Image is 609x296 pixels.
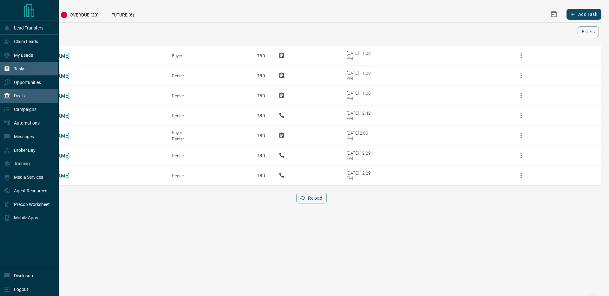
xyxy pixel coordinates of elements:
[347,71,374,81] div: [DATE] 11:00 AM
[172,53,244,58] div: Buyer
[54,6,105,22] div: Overdue (20)
[347,151,374,161] div: [DATE] 12:29 PM
[253,47,269,64] p: TBD
[253,67,269,84] p: TBD
[347,51,374,61] div: [DATE] 11:00 AM
[172,73,244,78] div: Renter
[347,111,374,121] div: [DATE] 12:42 PM
[253,167,269,184] p: TBD
[347,131,374,141] div: [DATE] 2:00 PM
[546,7,561,22] button: Select Date Range
[253,147,269,164] p: TBD
[172,153,244,158] div: Renter
[578,26,599,37] button: Filters
[347,171,374,181] div: [DATE] 12:29 PM
[347,91,374,101] div: [DATE] 11:00 AM
[253,107,269,124] p: TBD
[172,93,244,98] div: Renter
[105,6,141,22] div: Future (6)
[566,9,601,20] button: Add Task
[253,87,269,104] p: TBD
[253,127,269,144] p: TBD
[172,130,244,135] div: Buyer
[296,193,326,203] button: Reload
[172,113,244,118] div: Renter
[172,173,244,178] div: Renter
[172,136,244,141] div: Renter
